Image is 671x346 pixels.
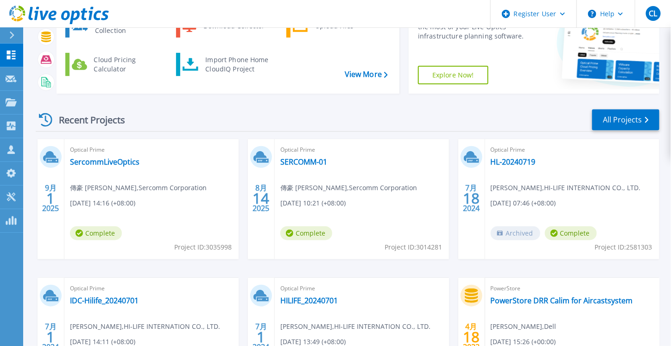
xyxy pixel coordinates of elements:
[70,296,139,305] a: IDC-Hilife_20240701
[252,181,270,215] div: 8月 2025
[280,145,443,155] span: Optical Prime
[257,333,265,341] span: 1
[46,194,55,202] span: 1
[345,70,388,79] a: View More
[418,66,488,84] a: Explore Now!
[592,109,659,130] a: All Projects
[463,194,480,202] span: 18
[70,226,122,240] span: Complete
[280,296,338,305] a: HILIFE_20240701
[491,145,654,155] span: Optical Prime
[89,55,158,74] div: Cloud Pricing Calculator
[70,183,207,193] span: 傳豪 [PERSON_NAME] , Sercomm Corporation
[491,283,654,294] span: PowerStore
[70,157,139,167] a: SercommLiveOptics
[280,283,443,294] span: Optical Prime
[42,181,59,215] div: 9月 2025
[280,157,327,167] a: SERCOMM-01
[46,333,55,341] span: 1
[491,296,633,305] a: PowerStore DRR Calim for Aircastsystem
[36,109,138,131] div: Recent Projects
[491,198,556,208] span: [DATE] 07:46 (+08:00)
[462,181,480,215] div: 7月 2024
[253,194,269,202] span: 14
[280,226,332,240] span: Complete
[70,198,135,208] span: [DATE] 14:16 (+08:00)
[201,55,273,74] div: Import Phone Home CloudIQ Project
[385,242,442,252] span: Project ID: 3014281
[65,53,160,76] a: Cloud Pricing Calculator
[491,157,536,167] a: HL-20240719
[491,183,641,193] span: [PERSON_NAME] , HI-LIFE INTERNATION CO., LTD.
[463,333,480,341] span: 18
[280,321,430,332] span: [PERSON_NAME] , HI-LIFE INTERNATION CO., LTD.
[174,242,232,252] span: Project ID: 3035998
[545,226,597,240] span: Complete
[70,145,233,155] span: Optical Prime
[595,242,652,252] span: Project ID: 2581303
[491,321,557,332] span: [PERSON_NAME] , Dell
[280,183,417,193] span: 傳豪 [PERSON_NAME] , Sercomm Corporation
[70,283,233,294] span: Optical Prime
[280,198,346,208] span: [DATE] 10:21 (+08:00)
[70,321,220,332] span: [PERSON_NAME] , HI-LIFE INTERNATION CO., LTD.
[649,10,657,17] span: CL
[491,226,540,240] span: Archived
